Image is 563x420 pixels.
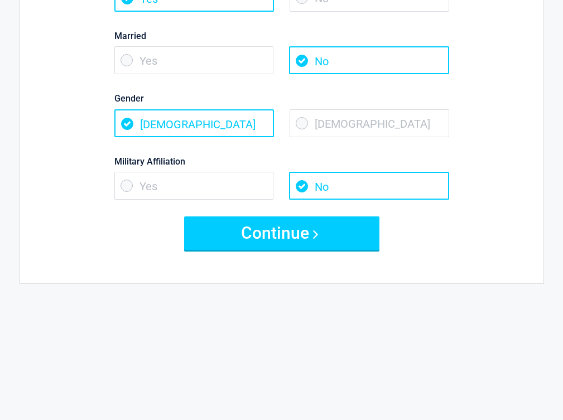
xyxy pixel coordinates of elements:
span: [DEMOGRAPHIC_DATA] [114,109,274,137]
label: Military Affiliation [114,154,449,169]
span: [DEMOGRAPHIC_DATA] [290,109,449,137]
span: No [289,46,449,74]
span: Yes [114,172,274,200]
span: Yes [114,46,274,74]
span: No [289,172,449,200]
button: Continue [184,216,379,250]
label: Married [114,28,449,44]
label: Gender [114,91,449,106]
